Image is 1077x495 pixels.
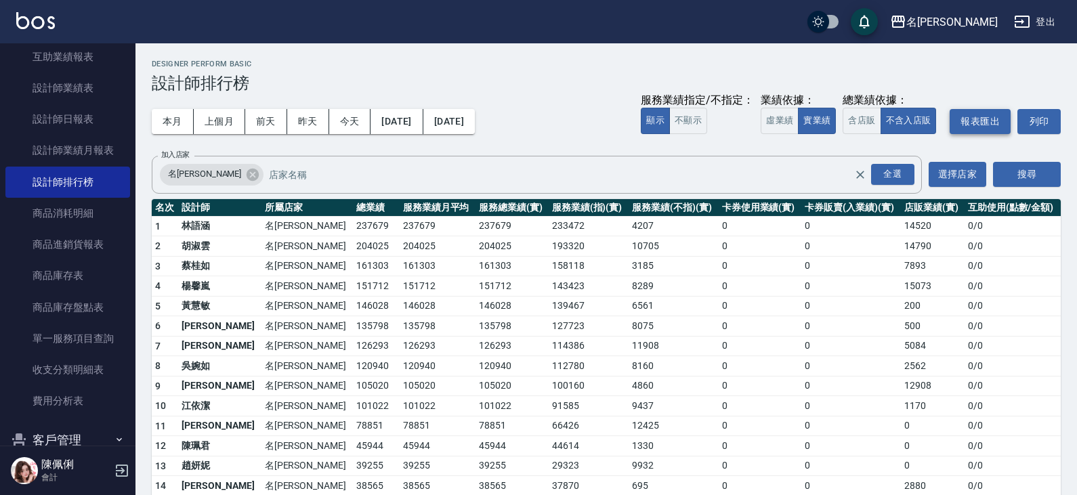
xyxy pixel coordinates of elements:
td: 0 [719,456,801,476]
td: 127723 [549,316,629,337]
td: 名[PERSON_NAME] [261,336,354,356]
th: 所屬店家 [261,199,354,217]
td: 楊馨嵐 [178,276,261,297]
td: 158118 [549,256,629,276]
td: 0 / 0 [965,276,1061,297]
td: 29323 [549,456,629,476]
td: 8160 [629,356,719,376]
td: 200 [901,296,964,316]
td: 91585 [549,396,629,416]
td: 黃慧敏 [178,296,261,316]
span: 8 [155,360,161,371]
button: 客戶管理 [5,423,130,458]
td: 7893 [901,256,964,276]
td: 蔡桂如 [178,256,261,276]
div: 名[PERSON_NAME] [160,164,263,186]
td: 1170 [901,396,964,416]
td: 78851 [476,416,549,436]
span: 2 [155,240,161,251]
td: 161303 [353,256,399,276]
td: 0 [801,316,901,337]
button: [DATE] [423,109,475,134]
th: 設計師 [178,199,261,217]
th: 店販業績(實) [901,199,964,217]
td: 名[PERSON_NAME] [261,256,354,276]
td: 45944 [400,436,476,456]
td: 101022 [476,396,549,416]
td: 12425 [629,416,719,436]
td: 161303 [400,256,476,276]
button: 名[PERSON_NAME] [885,8,1003,36]
td: 120940 [400,356,476,376]
button: save [851,8,878,35]
span: 1 [155,221,161,232]
td: 名[PERSON_NAME] [261,216,354,236]
td: 林語涵 [178,216,261,236]
button: 報表匯出 [950,109,1011,134]
td: 126293 [476,336,549,356]
td: 0 / 0 [965,316,1061,337]
td: 4207 [629,216,719,236]
td: 114386 [549,336,629,356]
th: 服務業績(不指)(實) [629,199,719,217]
td: 151712 [476,276,549,297]
td: 204025 [400,236,476,257]
td: 0 / 0 [965,356,1061,376]
span: 10 [155,400,167,411]
td: 0 [901,436,964,456]
span: 5 [155,301,161,311]
span: 12 [155,440,167,451]
button: 不含入店販 [881,108,937,134]
a: 互助業績報表 [5,41,130,72]
div: 服務業績指定/不指定： [641,93,754,108]
td: 0 [719,416,801,436]
td: 39255 [476,456,549,476]
th: 服務總業績(實) [476,199,549,217]
td: 8289 [629,276,719,297]
td: 143423 [549,276,629,297]
td: 105020 [476,376,549,396]
td: 0 [719,436,801,456]
a: 收支分類明細表 [5,354,130,385]
td: 193320 [549,236,629,257]
td: 0 [801,256,901,276]
td: 0 [719,296,801,316]
td: 39255 [353,456,399,476]
td: 名[PERSON_NAME] [261,416,354,436]
th: 服務業績月平均 [400,199,476,217]
td: 0 [801,276,901,297]
td: 139467 [549,296,629,316]
td: 146028 [353,296,399,316]
td: 44614 [549,436,629,456]
a: 設計師業績月報表 [5,135,130,166]
a: 商品庫存表 [5,260,130,291]
button: Open [868,161,917,188]
td: 39255 [400,456,476,476]
td: 0 [801,296,901,316]
td: 126293 [353,336,399,356]
th: 服務業績(指)(實) [549,199,629,217]
td: 陳珮君 [178,436,261,456]
td: 0 [719,236,801,257]
h2: Designer Perform Basic [152,60,1061,68]
div: 總業績依據： [843,93,943,108]
td: 1330 [629,436,719,456]
button: 今天 [329,109,371,134]
td: 9932 [629,456,719,476]
td: 0 [801,416,901,436]
td: 112780 [549,356,629,376]
div: 全選 [871,164,914,185]
button: 昨天 [287,109,329,134]
td: 237679 [476,216,549,236]
a: 單一服務項目查詢 [5,323,130,354]
td: [PERSON_NAME] [178,336,261,356]
td: 120940 [353,356,399,376]
td: 500 [901,316,964,337]
button: 搜尋 [993,162,1061,187]
button: 選擇店家 [929,162,986,187]
td: 78851 [353,416,399,436]
td: 45944 [476,436,549,456]
td: 0 [901,456,964,476]
td: 9437 [629,396,719,416]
